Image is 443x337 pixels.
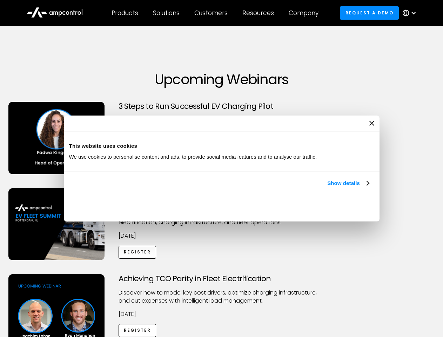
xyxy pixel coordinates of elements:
[153,9,180,17] div: Solutions
[119,102,325,111] h3: 3 Steps to Run Successful EV Charging Pilot
[340,6,399,19] a: Request a demo
[289,9,318,17] div: Company
[112,9,138,17] div: Products
[119,246,156,259] a: Register
[194,9,228,17] div: Customers
[119,274,325,283] h3: Achieving TCO Parity in Fleet Electrification
[69,142,374,150] div: This website uses cookies
[327,179,369,187] a: Show details
[119,310,325,318] p: [DATE]
[369,121,374,126] button: Close banner
[119,232,325,240] p: [DATE]
[119,324,156,337] a: Register
[119,289,325,305] p: Discover how to model key cost drivers, optimize charging infrastructure, and cut expenses with i...
[242,9,274,17] div: Resources
[8,71,435,88] h1: Upcoming Webinars
[69,154,317,160] span: We use cookies to personalise content and ads, to provide social media features and to analyse ou...
[271,196,371,216] button: Okay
